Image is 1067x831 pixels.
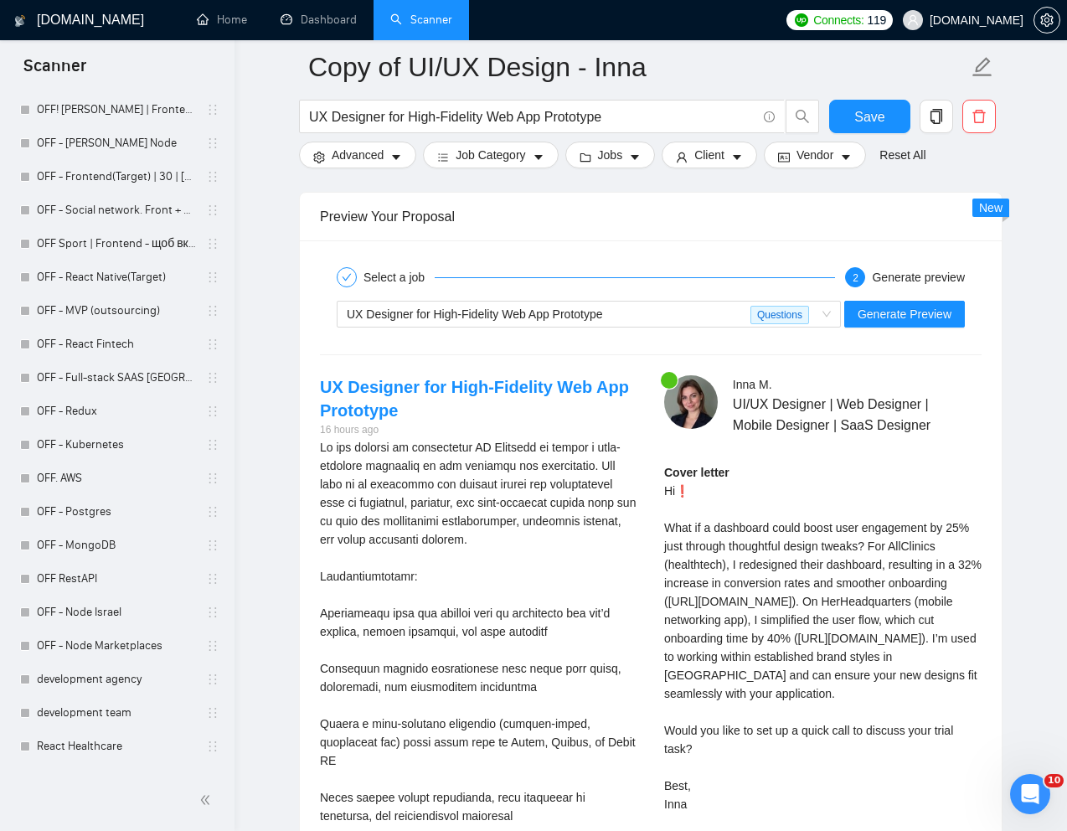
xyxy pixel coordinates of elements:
a: OFF - Redux [37,395,196,428]
span: holder [206,438,219,452]
button: search [786,100,819,133]
span: setting [313,151,325,163]
span: bars [437,151,449,163]
a: OFF! [PERSON_NAME] | Frontend(Title) [37,93,196,126]
span: UX Designer for High-Fidelity Web App Prototype [347,307,603,321]
span: 10 [1044,774,1064,787]
span: Questions [750,306,809,324]
span: holder [206,137,219,150]
a: OFF - Frontend(Target) | 30 | [PERSON_NAME] [37,160,196,194]
span: holder [206,170,219,183]
span: Vendor [796,146,833,164]
a: development team [37,696,196,730]
span: holder [206,405,219,418]
a: React Health [37,763,196,797]
span: Job Category [456,146,525,164]
button: idcardVendorcaret-down [764,142,866,168]
div: Select a job [363,267,435,287]
button: copy [920,100,953,133]
span: holder [206,740,219,753]
span: setting [1034,13,1059,27]
span: info-circle [764,111,775,122]
span: holder [206,606,219,619]
strong: Cover letter [664,466,729,479]
a: development agency [37,663,196,696]
a: React Healthcare [37,730,196,763]
span: holder [206,706,219,720]
span: caret-down [533,151,544,163]
span: 2 [853,272,858,284]
span: edit [972,56,993,78]
button: delete [962,100,996,133]
span: Generate Preview [858,305,951,323]
a: OFF - Kubernetes [37,428,196,462]
span: caret-down [731,151,743,163]
span: Jobs [598,146,623,164]
button: setting [1033,7,1060,34]
a: OFF - [PERSON_NAME] Node [37,126,196,160]
button: Save [829,100,910,133]
span: caret-down [840,151,852,163]
span: copy [920,109,952,124]
span: search [786,109,818,124]
div: Preview Your Proposal [320,193,982,240]
div: Remember that the client will see only the first two lines of your cover letter. [664,463,982,813]
span: 119 [868,11,886,29]
img: upwork-logo.png [795,13,808,27]
img: logo [14,8,26,34]
span: holder [206,673,219,686]
a: OFF - MongoDB [37,529,196,562]
span: holder [206,304,219,317]
a: OFF - React Native(Target) [37,261,196,294]
span: Connects: [813,11,863,29]
span: holder [206,539,219,552]
a: homeHome [197,13,247,27]
iframe: Intercom live chat [1010,774,1050,814]
span: holder [206,472,219,485]
span: Client [694,146,724,164]
div: Generate preview [872,267,965,287]
input: Search Freelance Jobs... [309,106,756,127]
span: Scanner [10,54,100,89]
a: setting [1033,13,1060,27]
span: UI/UX Designer | Web Designer | Mobile Designer | SaaS Designer [733,394,932,436]
button: Generate Preview [844,301,965,328]
span: holder [206,639,219,653]
a: searchScanner [390,13,452,27]
a: OFF - Full-stack SAAS [GEOGRAPHIC_DATA]|[GEOGRAPHIC_DATA] [37,361,196,395]
span: New [979,201,1003,214]
a: OFF Sport | Frontend - щоб включати - переро [37,227,196,261]
span: caret-down [390,151,402,163]
span: user [676,151,688,163]
span: holder [206,204,219,217]
span: user [907,14,919,26]
span: check [342,272,352,282]
button: userClientcaret-down [662,142,757,168]
span: caret-down [629,151,641,163]
span: holder [206,338,219,351]
span: Inna M . [733,378,772,391]
a: OFF - Postgres [37,495,196,529]
a: UX Designer for High-Fidelity Web App Prototype [320,378,629,420]
a: OFF - Node Marketplaces [37,629,196,663]
a: dashboardDashboard [281,13,357,27]
a: OFF RestAPI [37,562,196,596]
div: 16 hours ago [320,422,637,438]
button: barsJob Categorycaret-down [423,142,558,168]
a: OFF. AWS [37,462,196,495]
span: Save [854,106,884,127]
a: OFF - Node Israel [37,596,196,629]
a: Reset All [879,146,925,164]
button: folderJobscaret-down [565,142,656,168]
span: holder [206,371,219,385]
span: holder [206,572,219,586]
span: holder [206,237,219,250]
span: delete [963,109,995,124]
span: holder [206,103,219,116]
span: double-left [199,792,216,808]
span: idcard [778,151,790,163]
a: OFF - React Fintech [37,328,196,361]
img: c1exgd1l4pKi8T5lXEvpKekpxwWDUnG2tG6lBXAVXxzxkiuboWhMBWFPXX_B6ZO70q [664,375,718,429]
a: OFF - MVP (outsourcing) [37,294,196,328]
input: Scanner name... [308,46,968,88]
